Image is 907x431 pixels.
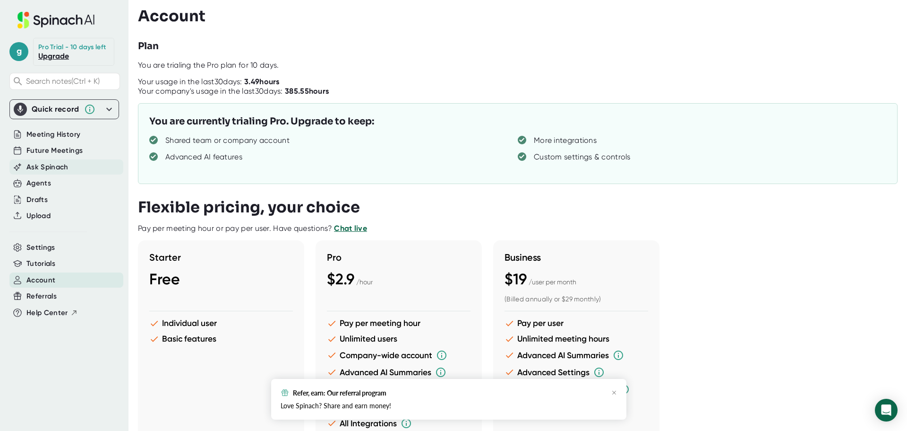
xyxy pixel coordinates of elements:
span: $19 [505,270,527,288]
button: Account [26,275,55,286]
span: g [9,42,28,61]
h3: Pro [327,252,471,263]
span: $2.9 [327,270,354,288]
span: Free [149,270,180,288]
button: Help Center [26,308,78,318]
div: You are trialing the Pro plan for 10 days. [138,61,907,70]
div: Your company's usage in the last 30 days: [138,87,329,96]
div: Shared team or company account [165,136,290,145]
li: Advanced AI Summaries [327,367,471,378]
span: / hour [356,278,373,286]
li: Advanced Settings [505,367,648,378]
a: Upgrade [38,52,69,61]
button: Ask Spinach [26,162,68,173]
li: Unlimited users [327,334,471,344]
h3: Flexible pricing, your choice [138,198,360,216]
div: Open Intercom Messenger [875,399,898,422]
button: Future Meetings [26,145,83,156]
div: More integrations [534,136,597,145]
div: Your usage in the last 30 days: [138,77,280,87]
h3: You are currently trialing Pro. Upgrade to keep: [149,114,374,129]
button: Tutorials [26,258,55,269]
span: / user per month [529,278,576,286]
li: Individual user [149,318,293,328]
span: Search notes (Ctrl + K) [26,77,100,86]
h3: Starter [149,252,293,263]
div: Quick record [14,100,115,119]
li: Basic features [149,334,293,344]
h3: Plan [138,39,159,53]
button: Referrals [26,291,57,302]
button: Settings [26,242,55,253]
b: 3.49 hours [244,77,280,86]
div: Custom settings & controls [534,152,631,162]
li: Advanced AI Summaries [505,350,648,361]
a: Chat live [334,224,367,233]
div: Pro Trial - 10 days left [38,43,106,52]
li: Pay per user [505,318,648,328]
li: Pay per meeting hour [327,318,471,328]
span: Help Center [26,308,68,318]
li: Unlimited meeting hours [505,334,648,344]
b: 385.55 hours [285,87,329,96]
button: Upload [26,211,51,221]
div: Pay per meeting hour or pay per user. Have questions? [138,224,367,233]
li: Company-wide account [327,350,471,361]
button: Agents [26,178,51,189]
li: All Integrations [327,418,471,429]
h3: Business [505,252,648,263]
div: Advanced AI features [165,152,242,162]
div: Quick record [32,105,79,114]
button: Drafts [26,194,48,205]
h3: Account [138,7,205,25]
button: Meeting History [26,129,80,140]
div: (Billed annually or $29 monthly) [505,295,648,304]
